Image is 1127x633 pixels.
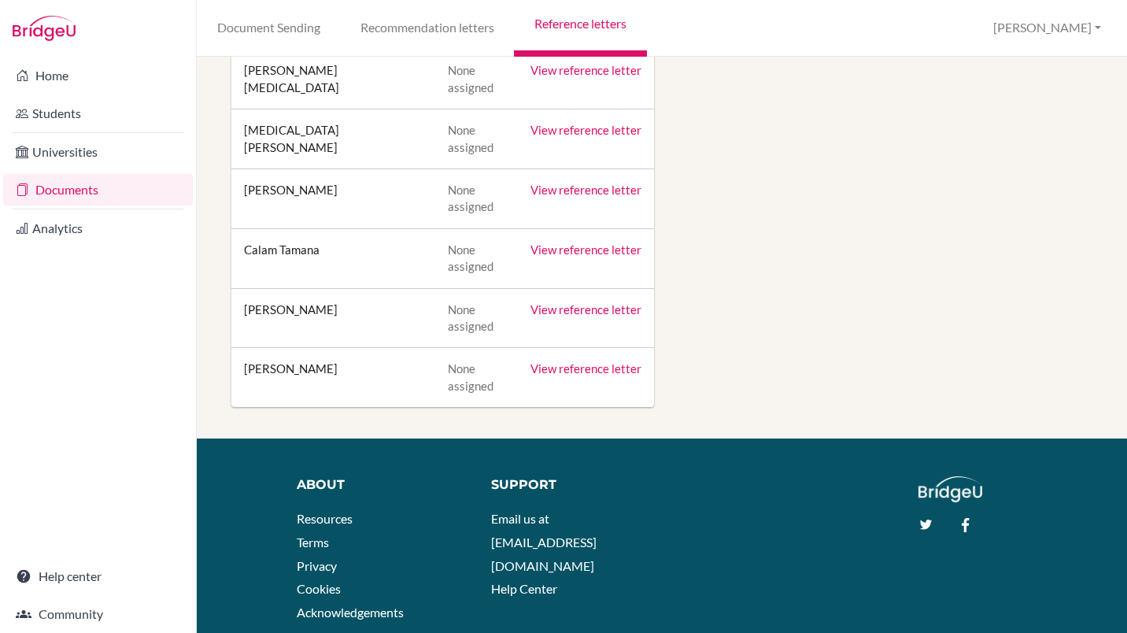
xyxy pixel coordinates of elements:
[491,476,650,494] div: Support
[530,361,641,376] a: View reference letter
[3,98,193,129] a: Students
[231,228,435,288] td: Calam Tamana
[231,168,435,228] td: [PERSON_NAME]
[3,561,193,592] a: Help center
[530,63,641,77] a: View reference letter
[448,63,493,94] span: None assigned
[3,136,193,168] a: Universities
[448,242,493,273] span: None assigned
[297,581,341,596] a: Cookies
[530,123,641,137] a: View reference letter
[448,302,493,333] span: None assigned
[297,558,337,573] a: Privacy
[297,605,404,620] a: Acknowledgements
[297,535,329,550] a: Terms
[448,361,493,392] span: None assigned
[3,213,193,244] a: Analytics
[231,50,435,109] td: [PERSON_NAME][MEDICAL_DATA]
[530,302,641,316] a: View reference letter
[918,476,982,502] img: logo_white@2x-f4f0deed5e89b7ecb1c2cc34c3e3d731f90f0f143d5ea2071677605dd97b5244.png
[231,109,435,169] td: [MEDICAL_DATA][PERSON_NAME]
[530,242,641,257] a: View reference letter
[297,476,467,494] div: About
[3,598,193,630] a: Community
[530,183,641,197] a: View reference letter
[231,288,435,348] td: [PERSON_NAME]
[491,581,557,596] a: Help Center
[986,13,1108,43] button: [PERSON_NAME]
[3,60,193,91] a: Home
[491,511,597,572] a: Email us at [EMAIL_ADDRESS][DOMAIN_NAME]
[448,123,493,154] span: None assigned
[231,348,435,407] td: [PERSON_NAME]
[13,16,76,41] img: Bridge-U
[448,183,493,213] span: None assigned
[297,511,353,526] a: Resources
[3,174,193,205] a: Documents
